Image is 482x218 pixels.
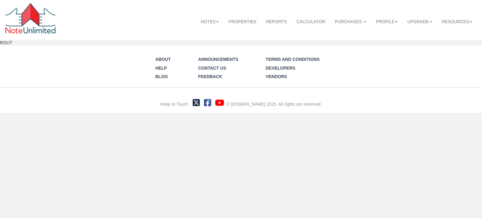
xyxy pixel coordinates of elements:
[371,13,403,29] a: Profile
[266,66,295,71] a: Developers
[330,13,371,29] a: Purchases
[226,101,322,108] div: © [DOMAIN_NAME] 2025. All rights are reserved.
[261,13,292,29] a: Reports
[155,57,171,62] a: About
[403,13,437,29] a: Upgrade
[196,13,224,29] a: Notes
[160,101,189,108] div: Keep In Touch:
[155,66,167,71] a: Help
[266,57,320,62] a: Terms and Conditions
[198,57,238,62] a: Announcements
[155,74,168,79] a: Blog
[198,66,226,71] a: Contact Us
[292,13,330,29] a: Calculator
[224,13,261,29] a: Properties
[437,13,477,29] a: Resources
[198,74,222,79] a: Feedback
[266,74,287,79] a: Vendors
